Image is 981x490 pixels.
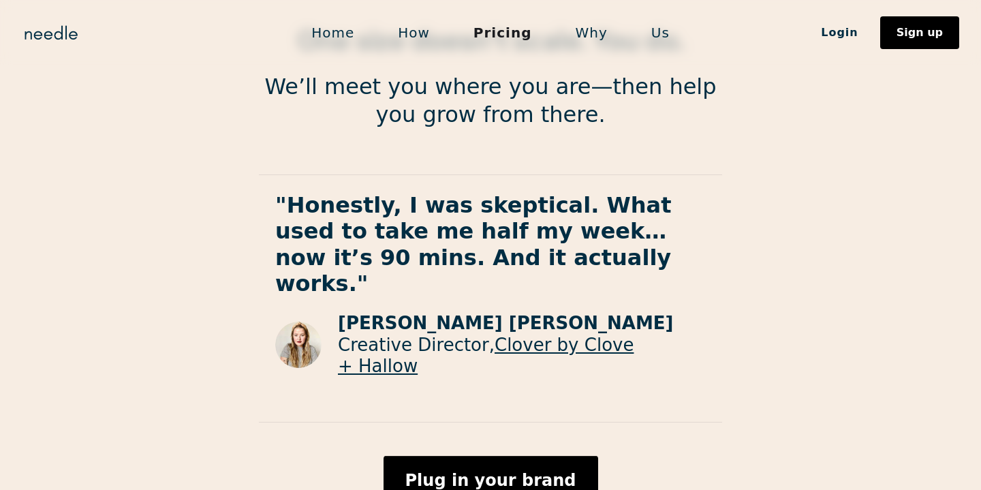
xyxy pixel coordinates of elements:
[799,21,880,44] a: Login
[376,18,452,47] a: How
[405,472,576,489] div: Plug in your brand
[338,335,634,376] a: Clover by Clove + Hallow
[259,73,722,129] p: We’ll meet you where you are—then help you grow from there.
[452,18,554,47] a: Pricing
[338,335,706,377] p: Creative Director,
[290,18,376,47] a: Home
[880,16,959,49] a: Sign up
[629,18,691,47] a: Us
[338,313,706,334] p: [PERSON_NAME] [PERSON_NAME]
[897,27,943,38] div: Sign up
[275,192,671,296] strong: "Honestly, I was skeptical. What used to take me half my week… now it’s 90 mins. And it actually ...
[554,18,629,47] a: Why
